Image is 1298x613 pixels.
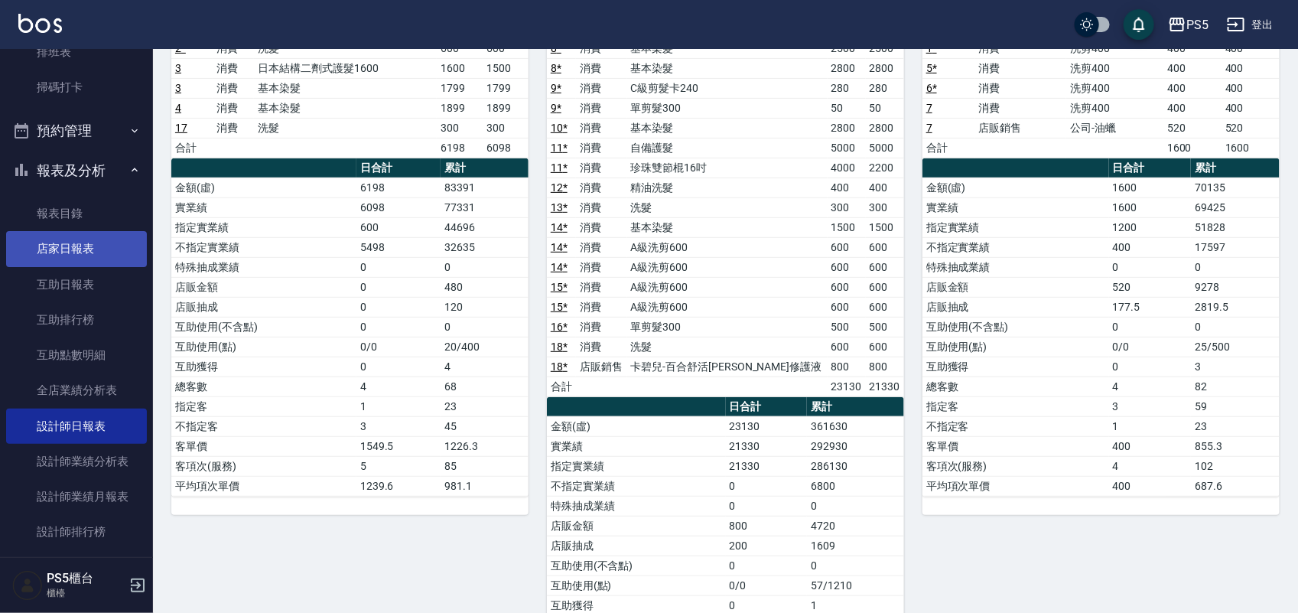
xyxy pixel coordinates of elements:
td: 店販金額 [922,277,1109,297]
button: 登出 [1221,11,1280,39]
td: 44696 [441,217,529,237]
td: 400 [1163,78,1222,98]
td: 消費 [213,58,254,78]
td: A級洗剪600 [627,237,828,257]
td: 消費 [975,98,1067,118]
a: 3 [175,82,181,94]
td: 0 [807,496,904,516]
td: 珍珠雙節棍16吋 [627,158,828,178]
th: 累計 [441,158,529,178]
a: 4 [175,102,181,114]
td: 5 [356,456,441,476]
table: a dense table [922,158,1280,497]
td: 特殊抽成業績 [171,257,356,277]
td: 77331 [441,197,529,217]
td: 0 [356,297,441,317]
td: 6098 [356,197,441,217]
td: 480 [441,277,529,297]
td: 400 [1163,98,1222,118]
td: 3 [1191,357,1280,377]
td: 指定客 [922,396,1109,416]
a: 掃碼打卡 [6,70,147,105]
td: 洗剪400 [1066,58,1163,78]
td: 1500 [483,58,529,78]
td: 平均項次單價 [922,476,1109,496]
td: 消費 [576,158,626,178]
td: 消費 [576,257,626,277]
td: 3 [1109,396,1192,416]
td: 消費 [576,78,626,98]
td: 1600 [1109,178,1192,197]
td: 21330 [866,377,904,396]
td: 83391 [441,178,529,197]
td: 消費 [576,197,626,217]
td: 520 [1163,118,1222,138]
td: 23130 [828,377,866,396]
td: 0 [1191,317,1280,337]
td: 基本染髮 [627,58,828,78]
td: 68 [441,377,529,396]
td: 金額(虛) [171,178,356,197]
td: 1600 [437,58,483,78]
td: 實業績 [922,197,1109,217]
td: 32635 [441,237,529,257]
td: 基本染髮 [254,78,437,98]
h5: PS5櫃台 [47,571,125,586]
td: 300 [866,197,904,217]
a: 17 [175,122,187,134]
td: 0 [356,277,441,297]
table: a dense table [171,158,529,497]
td: 客項次(服務) [171,456,356,476]
td: 互助獲得 [171,357,356,377]
td: 25/500 [1191,337,1280,357]
button: 報表及分析 [6,151,147,191]
td: 0 [726,556,808,576]
td: 互助使用(不含點) [922,317,1109,337]
td: 59 [1191,396,1280,416]
td: 1 [1109,416,1192,436]
td: 總客數 [171,377,356,396]
td: 精油洗髮 [627,178,828,197]
td: 互助獲得 [922,357,1109,377]
td: 客項次(服務) [922,456,1109,476]
td: 消費 [576,178,626,197]
td: 6800 [807,476,904,496]
td: 0 [807,556,904,576]
td: 2800 [828,58,866,78]
td: 51828 [1191,217,1280,237]
td: 4000 [828,158,866,178]
td: 2800 [866,118,904,138]
td: 消費 [576,277,626,297]
td: 687.6 [1191,476,1280,496]
td: 0/0 [356,337,441,357]
td: 互助使用(點) [547,576,726,595]
td: 指定實業績 [547,456,726,476]
td: 1549.5 [356,436,441,456]
td: 23 [441,396,529,416]
td: 消費 [213,98,254,118]
button: save [1124,9,1154,40]
td: 0 [1109,317,1192,337]
td: 520 [1109,277,1192,297]
td: 9278 [1191,277,1280,297]
td: 600 [866,297,904,317]
td: 消費 [576,98,626,118]
td: 600 [828,297,866,317]
td: 不指定實業績 [171,237,356,257]
img: Logo [18,14,62,33]
td: 單剪髮300 [627,98,828,118]
td: 基本染髮 [627,118,828,138]
td: 消費 [576,138,626,158]
table: a dense table [922,19,1280,158]
td: 店販金額 [171,277,356,297]
td: 消費 [576,317,626,337]
a: 設計師日報表 [6,409,147,444]
td: 指定客 [171,396,356,416]
a: 3 [175,62,181,74]
td: 600 [828,337,866,357]
button: PS5 [1162,9,1215,41]
td: 洗髮 [254,118,437,138]
a: 店家日報表 [6,231,147,266]
td: 45 [441,416,529,436]
td: 600 [866,337,904,357]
